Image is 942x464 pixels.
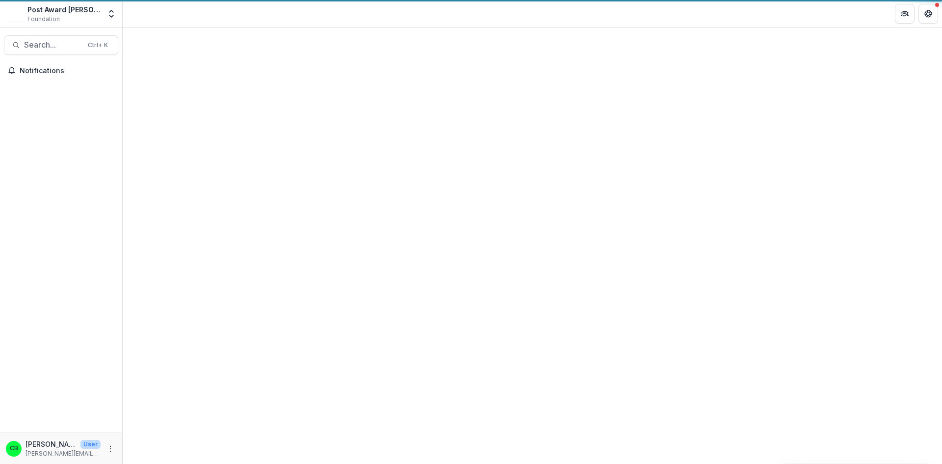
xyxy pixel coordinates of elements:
[26,449,101,458] p: [PERSON_NAME][EMAIL_ADDRESS][PERSON_NAME][DOMAIN_NAME]
[27,4,101,15] div: Post Award [PERSON_NAME] Childs Memorial Fund
[895,4,915,24] button: Partners
[24,40,82,50] span: Search...
[105,443,116,455] button: More
[80,440,101,449] p: User
[4,35,118,55] button: Search...
[86,40,110,51] div: Ctrl + K
[4,63,118,79] button: Notifications
[20,67,114,75] span: Notifications
[27,15,60,24] span: Foundation
[127,6,168,21] nav: breadcrumb
[105,4,118,24] button: Open entity switcher
[10,445,18,452] div: Christina Bruno
[26,439,77,449] p: [PERSON_NAME]
[918,4,938,24] button: Get Help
